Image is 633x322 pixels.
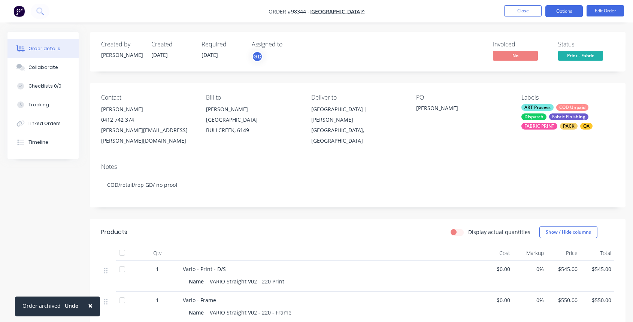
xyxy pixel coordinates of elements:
[207,307,294,318] div: VARIO Straight V02 - 220 - Frame
[28,64,58,71] div: Collaborate
[550,296,578,304] span: $550.00
[88,300,93,311] span: ×
[521,123,557,130] div: FABRIC PRINT
[151,41,193,48] div: Created
[584,296,611,304] span: $550.00
[28,83,61,89] div: Checklists 0/0
[7,95,79,114] button: Tracking
[549,113,588,120] div: Fabric Finishing
[521,104,554,111] div: ART Process
[101,104,194,115] div: [PERSON_NAME]
[252,51,263,62] button: GD
[156,296,159,304] span: 1
[493,51,538,60] span: No
[101,94,194,101] div: Contact
[206,104,299,125] div: [PERSON_NAME][GEOGRAPHIC_DATA]
[311,104,404,146] div: [GEOGRAPHIC_DATA] | [PERSON_NAME][GEOGRAPHIC_DATA], [GEOGRAPHIC_DATA]
[135,246,180,261] div: Qty
[558,41,614,48] div: Status
[22,302,61,310] div: Order archived
[189,276,207,287] div: Name
[101,51,142,59] div: [PERSON_NAME]
[416,94,509,101] div: PO
[81,297,100,315] button: Close
[28,45,60,52] div: Order details
[587,5,624,16] button: Edit Order
[28,101,49,108] div: Tracking
[504,5,542,16] button: Close
[183,297,216,304] span: Vario - Frame
[101,41,142,48] div: Created by
[482,296,510,304] span: $0.00
[189,307,207,318] div: Name
[183,265,226,273] span: Vario - Print - D/S
[206,94,299,101] div: Bill to
[28,120,61,127] div: Linked Orders
[550,265,578,273] span: $545.00
[101,125,194,146] div: [PERSON_NAME][EMAIL_ADDRESS][PERSON_NAME][DOMAIN_NAME]
[252,41,327,48] div: Assigned to
[479,246,513,261] div: Cost
[416,104,509,115] div: [PERSON_NAME]
[101,173,614,196] div: COD/retail/rep GD/ no proof
[516,296,544,304] span: 0%
[558,51,603,62] button: Print - Fabric
[269,8,309,15] span: Order #98344 -
[539,226,597,238] button: Show / Hide columns
[521,94,614,101] div: Labels
[156,265,159,273] span: 1
[468,228,530,236] label: Display actual quantities
[7,77,79,95] button: Checklists 0/0
[581,246,614,261] div: Total
[61,300,83,312] button: Undo
[545,5,583,17] button: Options
[493,41,549,48] div: Invoiced
[309,8,365,15] a: [GEOGRAPHIC_DATA]^
[556,104,588,111] div: COD Unpaid
[584,265,611,273] span: $545.00
[7,133,79,152] button: Timeline
[513,246,547,261] div: Markup
[206,125,299,136] div: BULLCREEK, 6149
[101,115,194,125] div: 0412 742 374
[101,228,127,237] div: Products
[101,104,194,146] div: [PERSON_NAME]0412 742 374[PERSON_NAME][EMAIL_ADDRESS][PERSON_NAME][DOMAIN_NAME]
[101,163,614,170] div: Notes
[7,114,79,133] button: Linked Orders
[7,39,79,58] button: Order details
[13,6,25,17] img: Factory
[558,51,603,60] span: Print - Fabric
[547,246,581,261] div: Price
[202,41,243,48] div: Required
[206,104,299,136] div: [PERSON_NAME][GEOGRAPHIC_DATA]BULLCREEK, 6149
[28,139,48,146] div: Timeline
[207,276,287,287] div: VARIO Straight V02 - 220 Print
[7,58,79,77] button: Collaborate
[482,265,510,273] span: $0.00
[151,51,168,58] span: [DATE]
[516,265,544,273] span: 0%
[521,113,546,120] div: Dispatch
[580,123,593,130] div: QA
[311,94,404,101] div: Deliver to
[560,123,578,130] div: PACK
[202,51,218,58] span: [DATE]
